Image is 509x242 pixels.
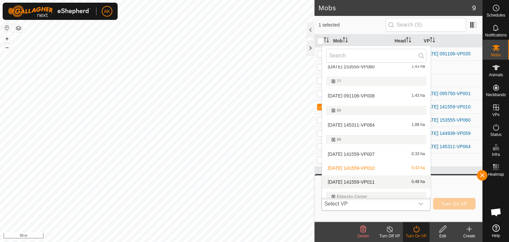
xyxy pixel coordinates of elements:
[412,123,425,127] span: 1.88 ha
[414,197,427,211] div: dropdown trigger
[489,73,503,77] span: Animals
[8,5,91,17] img: Gallagher Logo
[456,233,482,239] div: Create
[3,43,11,51] button: –
[488,172,504,176] span: Heatmap
[330,34,392,47] th: Mob
[3,24,11,32] button: Reset Map
[164,233,183,239] a: Contact Us
[406,38,411,43] p-sorticon: Activate to sort
[490,133,501,137] span: Status
[331,108,421,112] div: 80
[421,74,482,87] td: -
[424,117,471,123] a: [DATE] 153555-VP060
[318,22,385,29] span: 1 selected
[322,161,430,175] li: 2025-09-27 141559-VP010
[324,38,329,43] p-sorticon: Activate to sort
[421,153,482,166] td: -
[331,195,421,199] div: Ebbecks Corner
[328,64,374,69] span: [DATE] 153555-VP060
[433,198,476,210] button: Turn On VP
[421,34,482,47] th: VP
[358,234,369,238] span: Delete
[322,197,414,211] span: Select VP
[392,34,421,47] th: Head
[322,60,430,73] li: 2025-09-06 153555-VP060
[322,175,430,189] li: 2025-09-27 141559-VP011
[424,144,471,149] a: [DATE] 145311-VP064
[326,49,426,63] input: Search
[328,93,374,98] span: [DATE] 091106-VP008
[322,148,430,161] li: 2025-09-27 141559-VP007
[412,64,425,69] span: 1.43 ha
[328,152,374,156] span: [DATE] 141559-VP007
[486,202,506,222] div: Open chat
[424,91,471,96] a: [DATE] 095750-VP001
[322,89,430,102] li: 2025-09-18 091106-VP008
[104,8,110,15] span: AK
[412,152,425,156] span: 0.33 ha
[424,131,471,136] a: [DATE] 144938-VP059
[424,51,471,56] a: [DATE] 091106-VP035
[328,123,374,127] span: [DATE] 145311-VP064
[492,152,500,156] span: Infra
[421,60,482,74] td: -
[343,38,348,43] p-sorticon: Activate to sort
[15,24,23,32] button: Map Layers
[403,233,429,239] div: Turn On VP
[412,93,425,98] span: 1.43 ha
[441,201,467,207] span: Turn On VP
[429,233,456,239] div: Edit
[472,3,476,13] span: 9
[430,38,435,43] p-sorticon: Activate to sort
[486,93,506,97] span: Neckbands
[328,180,374,184] span: [DATE] 141559-VP011
[386,18,466,32] input: Search (S)
[486,13,505,17] span: Schedules
[331,79,421,83] div: 77
[3,35,11,43] button: +
[328,166,374,170] span: [DATE] 141559-VP010
[412,180,425,184] span: 0.48 ha
[322,118,430,132] li: 2025-09-06 145311-VP064
[424,104,471,109] a: [DATE] 141559-VP010
[412,166,425,170] span: 0.43 ha
[483,222,509,240] a: Help
[131,233,156,239] a: Privacy Policy
[318,4,472,12] h2: Mobs
[491,53,501,57] span: Mobs
[331,138,421,142] div: 99
[492,113,499,117] span: VPs
[485,33,507,37] span: Notifications
[376,233,403,239] div: Turn Off VP
[492,234,500,238] span: Help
